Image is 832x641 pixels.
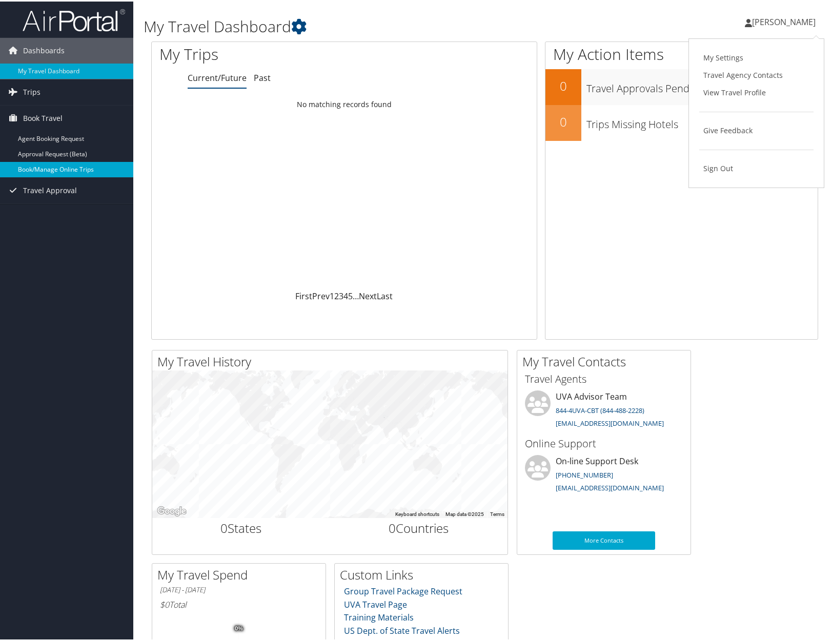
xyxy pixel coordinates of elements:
li: On-line Support Desk [520,453,688,495]
a: US Dept. of State Travel Alerts [344,624,460,635]
a: 0Travel Approvals Pending (Advisor Booked) [545,68,818,104]
a: 1 [330,289,334,300]
h3: Travel Agents [525,370,683,385]
a: 3 [339,289,343,300]
a: Current/Future [188,71,247,82]
h6: Total [160,597,318,609]
span: Trips [23,78,40,104]
h1: My Trips [159,42,369,64]
h3: Travel Approvals Pending (Advisor Booked) [586,75,818,94]
span: Dashboards [23,36,65,62]
a: My Settings [699,48,814,65]
a: Past [254,71,271,82]
span: [PERSON_NAME] [752,15,816,26]
h3: Online Support [525,435,683,449]
a: Give Feedback [699,120,814,138]
a: 0Trips Missing Hotels [545,104,818,139]
li: UVA Advisor Team [520,389,688,431]
h2: Countries [338,518,500,535]
tspan: 0% [235,624,243,630]
h2: 0 [545,112,581,129]
a: Training Materials [344,610,414,622]
img: Google [155,503,189,516]
a: Sign Out [699,158,814,176]
a: 5 [348,289,353,300]
span: $0 [160,597,169,609]
span: … [353,289,359,300]
h2: My Travel History [157,351,508,369]
img: airportal-logo.png [23,7,125,31]
button: Keyboard shortcuts [395,509,439,516]
h2: My Travel Contacts [522,351,691,369]
span: 0 [389,518,396,535]
a: 844-4UVA-CBT (844-488-2228) [556,404,644,413]
h1: My Action Items [545,42,818,64]
span: Map data ©2025 [445,510,484,515]
h2: 0 [545,76,581,93]
h2: States [160,518,322,535]
h6: [DATE] - [DATE] [160,584,318,593]
a: First [295,289,312,300]
h3: Trips Missing Hotels [586,111,818,130]
a: Terms (opens in new tab) [490,510,504,515]
a: Prev [312,289,330,300]
h1: My Travel Dashboard [144,14,598,36]
td: No matching records found [152,94,537,112]
span: Book Travel [23,104,63,130]
a: Travel Agency Contacts [699,65,814,82]
a: 2 [334,289,339,300]
a: [PERSON_NAME] [745,5,826,36]
a: Open this area in Google Maps (opens a new window) [155,503,189,516]
a: View Travel Profile [699,82,814,100]
a: UVA Travel Page [344,597,407,609]
a: 4 [343,289,348,300]
a: [EMAIL_ADDRESS][DOMAIN_NAME] [556,482,664,491]
span: 0 [220,518,228,535]
a: [EMAIL_ADDRESS][DOMAIN_NAME] [556,417,664,426]
a: [PHONE_NUMBER] [556,469,613,478]
a: Last [377,289,393,300]
span: Travel Approval [23,176,77,202]
a: More Contacts [553,530,655,548]
a: Next [359,289,377,300]
a: Group Travel Package Request [344,584,462,595]
h2: Custom Links [340,565,508,582]
h2: My Travel Spend [157,565,326,582]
